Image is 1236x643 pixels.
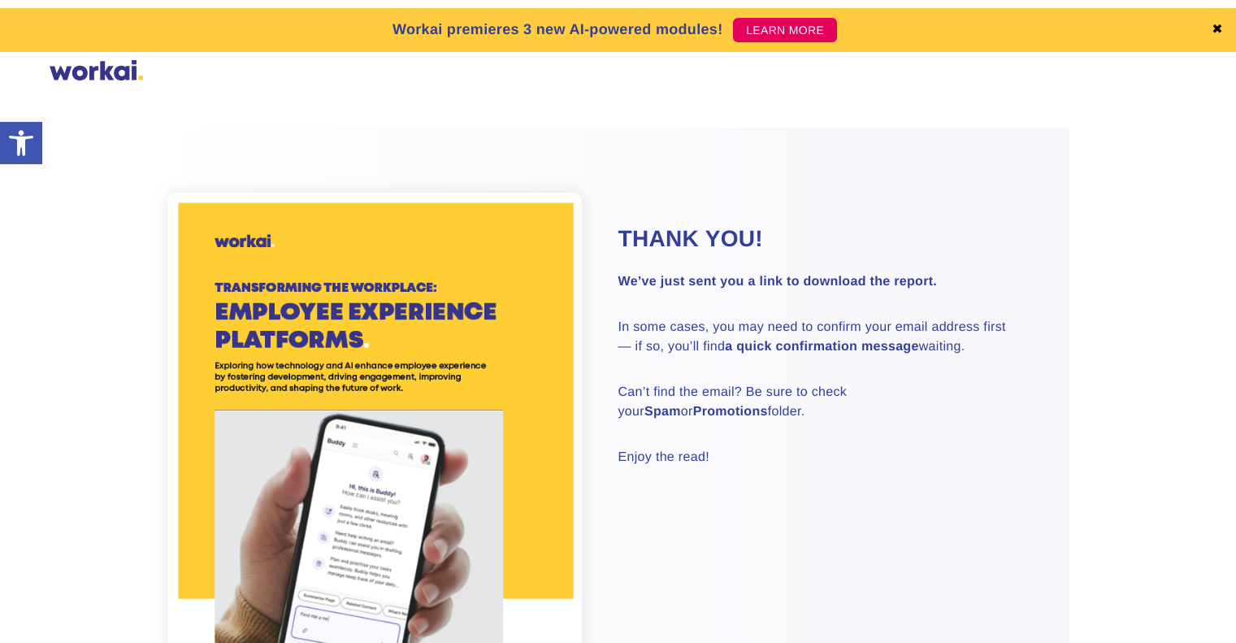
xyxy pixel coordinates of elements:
[693,405,768,419] strong: Promotions
[618,448,1029,467] p: Enjoy the read!
[618,224,1029,254] h2: Thank you!
[392,19,723,41] p: Workai premieres 3 new AI-powered modules!
[644,405,681,419] strong: Spam
[1212,24,1223,37] a: ✖
[733,18,837,42] a: LEARN MORE
[618,275,938,289] strong: We’ve just sent you a link to download the report.
[618,318,1029,357] p: In some cases, you may need to confirm your email address first — if so, you’ll find waiting.
[618,383,1029,422] p: Can’t find the email? Be sure to check your or folder.
[725,340,918,354] strong: a quick confirmation message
